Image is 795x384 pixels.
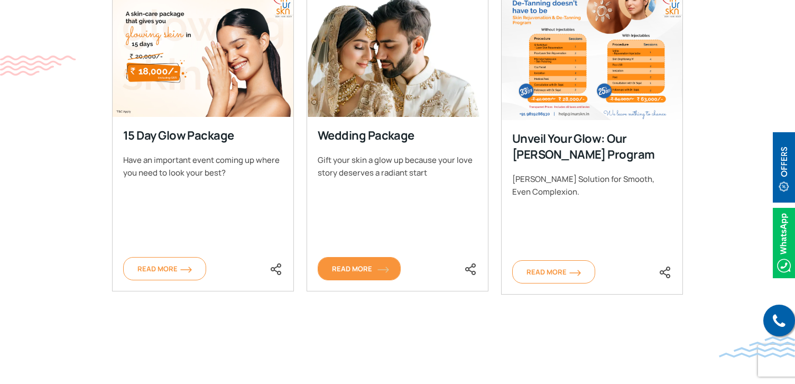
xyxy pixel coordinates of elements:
[464,262,477,274] a: <div class="socialicons"><span class="close_share"><i class="fa fa-close"></i></span> <a href="ht...
[123,127,282,143] div: 15 Day Glow Package
[270,263,282,276] img: share
[270,262,282,274] a: <div class="socialicons"><span class="close_share"><i class="fa fa-close"></i></span> <a href="ht...
[332,264,386,273] span: Read More
[526,267,581,277] span: Read More
[318,154,477,179] div: Gift your skin a glow up because your love story deserves a radiant start
[123,257,206,280] a: Read Moreorange-arrow
[180,267,192,273] img: orange-arrow
[377,267,389,273] img: orange-arrow
[659,266,671,279] img: share
[512,260,595,284] a: Read Moreorange-arrow
[773,208,795,278] img: Whatsappicon
[318,127,476,143] div: Wedding Package
[512,173,672,198] div: [PERSON_NAME] Solution for Smooth, Even Complexion.
[719,336,795,358] img: bluewave
[569,270,581,276] img: orange-arrow
[318,257,401,280] a: Read Moreorange-arrow
[773,132,795,203] img: offerBt
[659,266,671,277] a: <div class="socialicons"><span class="close_share"><i class="fa fa-close"></i></span> <a href="ht...
[512,131,671,162] div: Unveil Your Glow: Our [PERSON_NAME] Program
[137,264,192,273] span: Read More
[773,236,795,248] a: Whatsappicon
[464,263,477,276] img: share
[123,154,283,179] div: Have an important event coming up where you need to look your best?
